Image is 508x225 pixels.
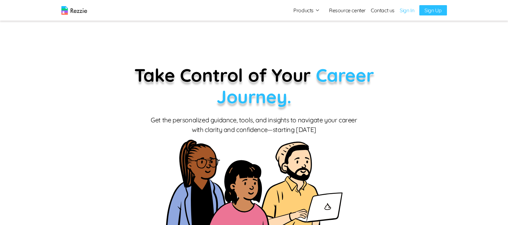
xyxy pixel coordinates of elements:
a: Resource center [329,6,366,14]
a: Sign Up [419,5,447,15]
p: Take Control of Your [102,64,407,108]
a: Sign In [400,6,414,14]
button: Products [293,6,320,14]
img: logo [61,6,87,15]
p: Get the personalized guidance, tools, and insights to navigate your career with clarity and confi... [150,115,359,135]
a: Contact us [371,6,395,14]
span: Career Journey. [217,64,374,108]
